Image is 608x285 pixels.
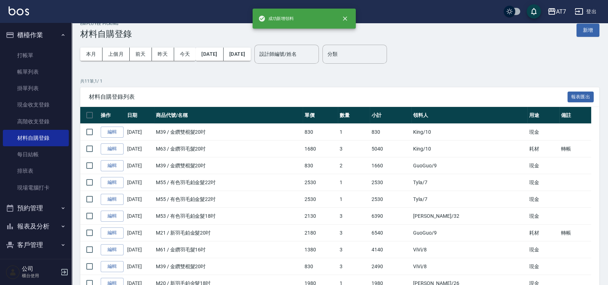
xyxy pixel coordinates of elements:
a: 每日結帳 [3,146,69,163]
td: 5040 [370,141,412,157]
th: 單價 [303,107,338,124]
td: 2 [338,157,370,174]
td: 1680 [303,141,338,157]
th: 領料人 [411,107,527,124]
td: 耗材 [527,141,559,157]
td: 3 [338,258,370,275]
td: M55 / 有色羽毛鉑金髮22吋 [154,191,303,208]
td: M63 / 金鑽羽毛髮20吋 [154,141,303,157]
button: 員工及薪資 [3,254,69,272]
td: 830 [303,258,338,275]
a: 現場電腦打卡 [3,180,69,196]
button: close [337,11,353,26]
button: [DATE] [196,48,223,61]
p: 櫃台使用 [22,272,58,279]
button: 昨天 [152,48,174,61]
td: 3 [338,225,370,241]
button: 客戶管理 [3,236,69,254]
button: 前天 [130,48,152,61]
a: 編輯 [101,227,124,239]
td: [DATE] [125,258,154,275]
td: 2180 [303,225,338,241]
td: 1 [338,124,370,141]
td: GuoGuo /9 [411,157,527,174]
button: 今天 [174,48,196,61]
td: 轉帳 [559,141,591,157]
td: King /10 [411,141,527,157]
td: [PERSON_NAME] /32 [411,208,527,225]
td: M39 / 金鑽雙棍髮20吋 [154,124,303,141]
td: 1380 [303,241,338,258]
th: 備註 [559,107,591,124]
td: 1660 [370,157,412,174]
td: 4140 [370,241,412,258]
h2: Employee Picking [80,21,132,26]
th: 數量 [338,107,370,124]
td: 2530 [303,191,338,208]
a: 編輯 [101,160,124,171]
button: 本月 [80,48,102,61]
td: 830 [370,124,412,141]
a: 編輯 [101,143,124,154]
td: M61 / 金鑽羽毛髮16吋 [154,241,303,258]
th: 小計 [370,107,412,124]
button: 報表匯出 [568,92,594,103]
td: [DATE] [125,174,154,191]
div: AT7 [556,7,566,16]
td: 2130 [303,208,338,225]
p: 共 11 筆, 1 / 1 [80,78,599,84]
td: M39 / 金鑽雙棍髮20吋 [154,157,303,174]
button: 櫃檯作業 [3,26,69,44]
button: 上個月 [102,48,130,61]
td: 3 [338,241,370,258]
td: 現金 [527,258,559,275]
td: [DATE] [125,191,154,208]
a: 現金收支登錄 [3,97,69,113]
th: 操作 [99,107,125,124]
td: 現金 [527,124,559,141]
td: 6540 [370,225,412,241]
td: M21 / 新羽毛鉑金髮20吋 [154,225,303,241]
td: [DATE] [125,241,154,258]
td: 2490 [370,258,412,275]
a: 編輯 [101,261,124,272]
td: 2530 [370,174,412,191]
button: 登出 [572,5,599,18]
h3: 材料自購登錄 [80,29,132,39]
td: 830 [303,124,338,141]
button: [DATE] [224,48,251,61]
td: 3 [338,141,370,157]
a: 排班表 [3,163,69,179]
td: [DATE] [125,225,154,241]
td: [DATE] [125,157,154,174]
td: M53 / 有色羽毛鉑金髮18吋 [154,208,303,225]
td: 1 [338,191,370,208]
td: [DATE] [125,124,154,141]
td: 6390 [370,208,412,225]
a: 編輯 [101,127,124,138]
button: 報表及分析 [3,217,69,236]
td: 耗材 [527,225,559,241]
td: 3 [338,208,370,225]
td: 現金 [527,208,559,225]
a: 新增 [576,26,599,33]
button: AT7 [545,4,569,19]
button: 預約管理 [3,199,69,217]
a: 打帳單 [3,47,69,64]
a: 高階收支登錄 [3,113,69,130]
a: 報表匯出 [568,93,594,100]
span: 成功新增領料 [258,15,294,22]
button: save [527,4,541,19]
a: 編輯 [101,211,124,222]
img: Logo [9,6,29,15]
td: M39 / 金鑽雙棍髮20吋 [154,258,303,275]
th: 用途 [527,107,559,124]
td: 2530 [370,191,412,208]
img: Person [6,265,20,279]
th: 商品代號/名稱 [154,107,303,124]
td: 830 [303,157,338,174]
td: 現金 [527,157,559,174]
td: ViVi /8 [411,258,527,275]
td: 轉帳 [559,225,591,241]
th: 日期 [125,107,154,124]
